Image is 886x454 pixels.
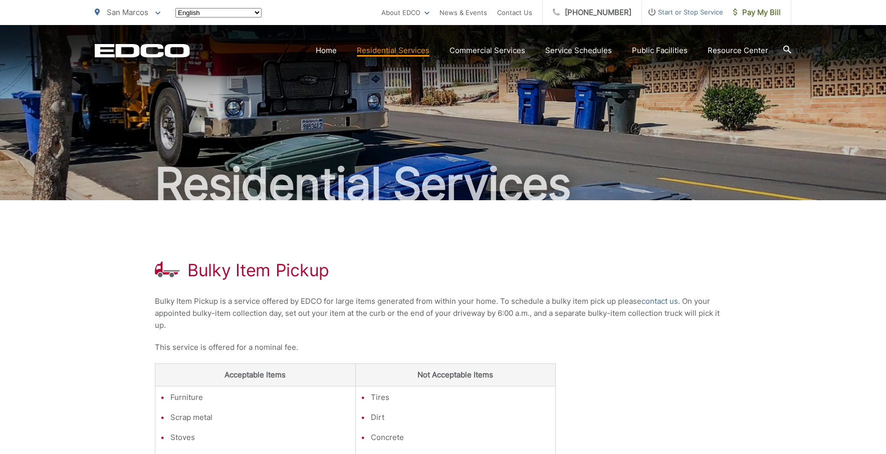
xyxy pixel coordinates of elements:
li: Furniture [170,391,350,403]
select: Select a language [175,8,262,18]
h1: Bulky Item Pickup [187,260,329,280]
strong: Not Acceptable Items [417,370,493,379]
span: Pay My Bill [733,7,781,19]
a: Residential Services [357,45,429,57]
li: Tires [371,391,551,403]
a: Contact Us [497,7,532,19]
a: About EDCO [381,7,429,19]
a: contact us [641,295,678,307]
a: Home [316,45,337,57]
p: Bulky Item Pickup is a service offered by EDCO for large items generated from within your home. T... [155,295,731,331]
a: Service Schedules [545,45,612,57]
h2: Residential Services [95,159,791,209]
li: Concrete [371,431,551,443]
a: Resource Center [708,45,768,57]
li: Scrap metal [170,411,350,423]
span: San Marcos [107,8,148,17]
p: This service is offered for a nominal fee. [155,341,731,353]
a: EDCD logo. Return to the homepage. [95,44,190,58]
li: Dirt [371,411,551,423]
li: Stoves [170,431,350,443]
a: Commercial Services [450,45,525,57]
a: Public Facilities [632,45,688,57]
a: News & Events [439,7,487,19]
strong: Acceptable Items [225,370,286,379]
